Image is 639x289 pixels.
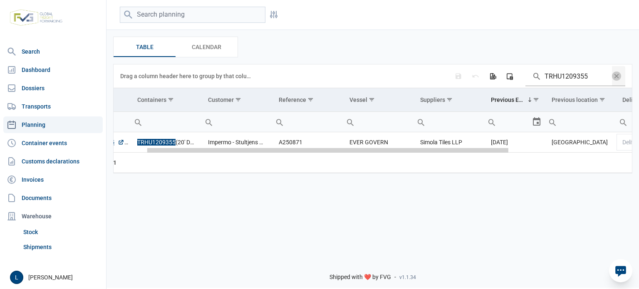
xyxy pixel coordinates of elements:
[3,208,103,225] div: Warehouse
[545,132,616,153] td: [GEOGRAPHIC_DATA]
[20,225,103,240] a: Stock
[120,69,254,83] div: Drag a column header here to group by that column
[114,64,632,173] div: Data grid with 1 rows and 11 columns
[3,62,103,78] a: Dashboard
[533,96,539,103] span: Show filter options for column 'Previous ETA'
[192,42,221,52] span: Calendar
[201,88,272,112] td: Column Customer
[208,96,234,103] div: Customer
[399,274,416,281] span: v1.1.34
[272,88,343,112] td: Column Reference
[343,112,414,132] input: Filter cell
[131,132,201,153] td: (20' DV)
[343,112,358,132] div: Search box
[279,96,306,103] div: Reference
[420,96,445,103] div: Suppliers
[343,132,414,153] td: EVER GOVERN
[446,96,453,103] span: Show filter options for column 'Suppliers'
[136,42,154,52] span: Table
[484,88,545,112] td: Column Previous ETA
[201,112,272,132] input: Filter cell
[131,112,201,132] input: Filter cell
[137,96,166,103] div: Containers
[7,6,66,29] img: FVG - Global freight forwarding
[414,112,484,132] input: Filter cell
[131,112,146,132] div: Search box
[484,112,545,132] td: Filter cell
[484,132,545,153] td: [DATE]
[137,139,176,146] span: TRHU1209355
[3,190,103,206] a: Documents
[201,132,272,153] td: Impermo - Stultjens Nv
[272,112,343,132] input: Filter cell
[201,112,216,132] div: Search box
[532,112,542,132] div: Select
[599,96,605,103] span: Show filter options for column 'Previous location'
[272,112,287,132] div: Search box
[3,135,103,151] a: Container events
[3,98,103,115] a: Transports
[3,80,103,96] a: Dossiers
[10,271,101,284] div: [PERSON_NAME]
[10,271,23,284] button: L
[394,274,396,281] span: -
[168,96,174,103] span: Show filter options for column 'Containers'
[484,112,531,132] input: Filter cell
[349,96,367,103] div: Vessel
[3,153,103,170] a: Customs declarations
[235,96,241,103] span: Show filter options for column 'Customer'
[20,240,103,254] a: Shipments
[545,112,616,132] input: Filter cell
[552,96,598,103] div: Previous location
[491,96,525,103] div: Previous ETA
[94,138,124,146] a: 149845
[545,112,560,132] div: Search box
[120,7,265,23] input: Search planning
[484,112,499,132] div: Search box
[131,88,201,112] td: Column Containers
[329,274,391,281] span: Shipped with ❤️ by FVG
[3,171,103,188] a: Invoices
[616,112,631,132] div: Search box
[414,112,428,132] div: Search box
[502,69,517,84] div: Column Chooser
[414,88,484,112] td: Column Suppliers
[3,116,103,133] a: Planning
[307,96,314,103] span: Show filter options for column 'Reference'
[272,132,343,153] td: A250871
[343,88,414,112] td: Column Vessel
[3,43,103,60] a: Search
[485,69,500,84] div: Export all data to Excel
[120,64,625,88] div: Data grid toolbar
[545,88,616,112] td: Column Previous location
[525,66,612,86] input: Search in the data grid
[369,96,375,103] span: Show filter options for column 'Vessel'
[414,132,484,153] td: Simola Tiles LLP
